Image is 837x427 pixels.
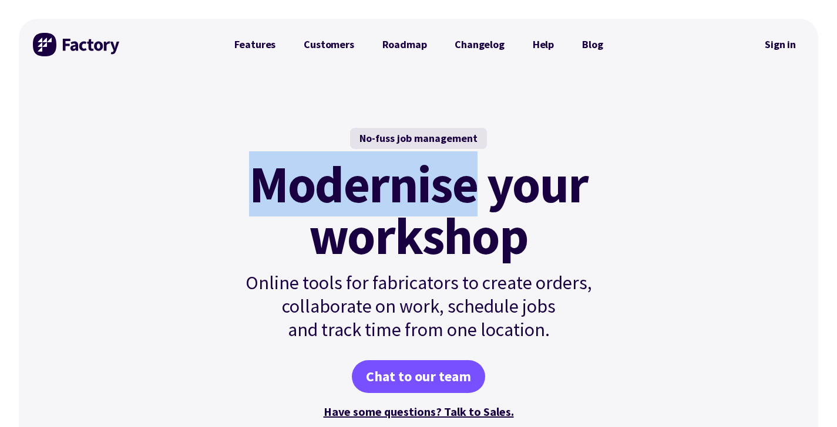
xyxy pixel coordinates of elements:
[220,33,290,56] a: Features
[757,31,804,58] a: Sign in
[33,33,121,56] img: Factory
[368,33,441,56] a: Roadmap
[290,33,368,56] a: Customers
[352,360,485,393] a: Chat to our team
[249,158,588,262] mark: Modernise your workshop
[631,300,837,427] iframe: Chat Widget
[220,33,617,56] nav: Primary Navigation
[441,33,518,56] a: Changelog
[568,33,617,56] a: Blog
[519,33,568,56] a: Help
[324,404,514,419] a: Have some questions? Talk to Sales.
[350,128,487,149] div: No-fuss job management
[757,31,804,58] nav: Secondary Navigation
[220,271,617,341] p: Online tools for fabricators to create orders, collaborate on work, schedule jobs and track time ...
